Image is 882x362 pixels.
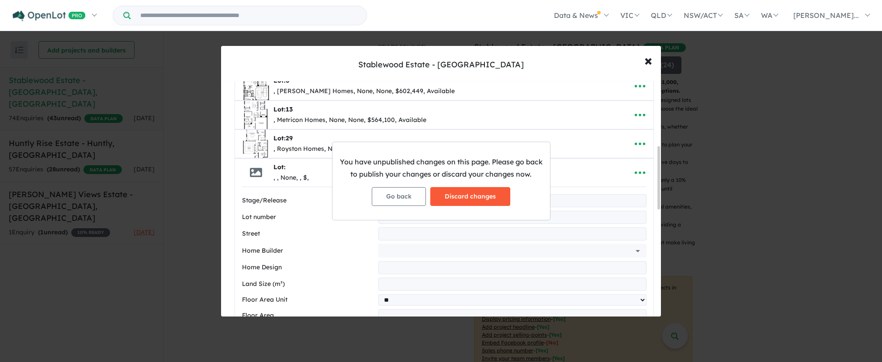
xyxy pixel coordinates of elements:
[132,6,365,25] input: Try estate name, suburb, builder or developer
[430,187,510,206] button: Discard changes
[339,156,543,180] p: You have unpublished changes on this page. Please go back to publish your changes or discard your...
[13,10,86,21] img: Openlot PRO Logo White
[372,187,426,206] button: Go back
[793,11,859,20] span: [PERSON_NAME]...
